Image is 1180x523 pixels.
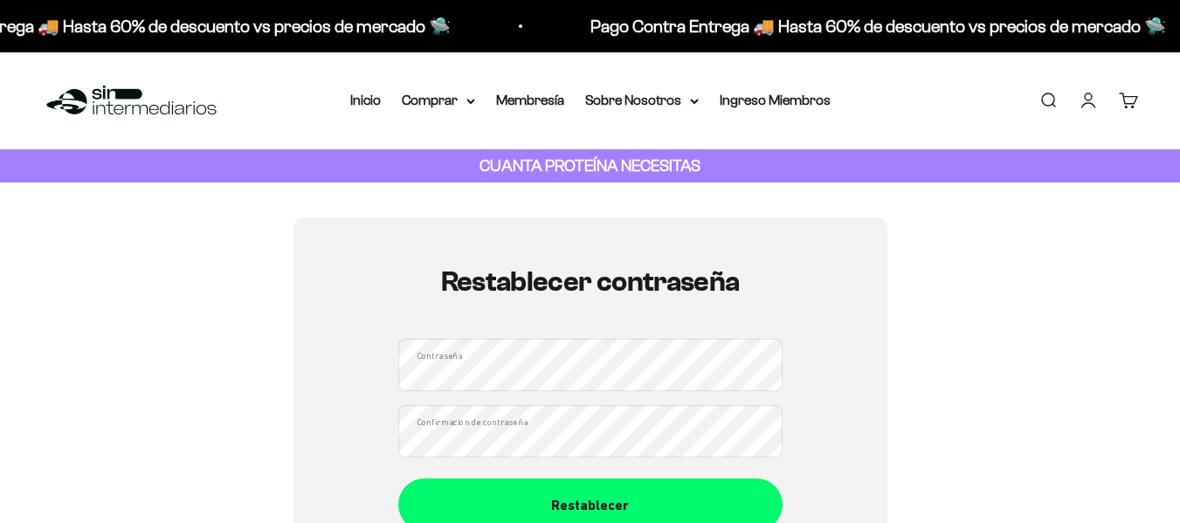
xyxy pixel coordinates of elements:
[398,266,783,297] h1: Restablecer contraseña
[588,12,1163,40] p: Pago Contra Entrega 🚚 Hasta 60% de descuento vs precios de mercado 🛸
[585,89,699,112] summary: Sobre Nosotros
[496,93,564,107] a: Membresía
[720,93,831,107] a: Ingreso Miembros
[402,89,475,112] summary: Comprar
[350,93,381,107] a: Inicio
[433,494,748,517] div: Restablecer
[480,156,700,175] strong: CUANTA PROTEÍNA NECESITAS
